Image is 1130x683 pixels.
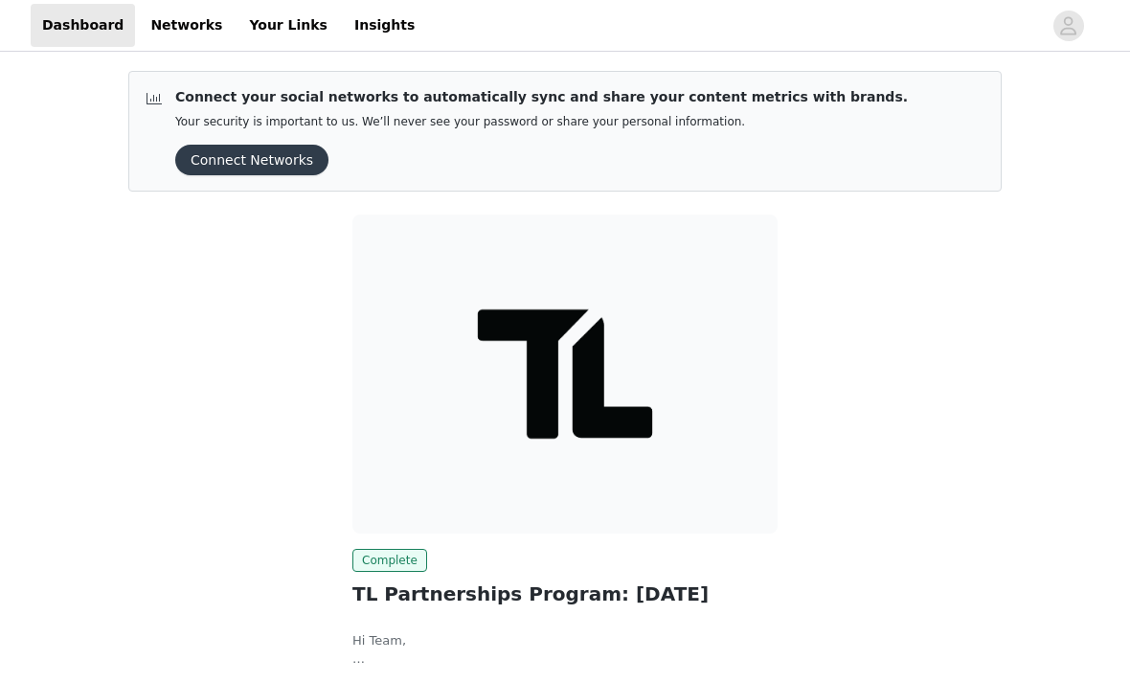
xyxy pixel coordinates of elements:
[139,4,234,47] a: Networks
[343,4,426,47] a: Insights
[1059,11,1077,41] div: avatar
[31,4,135,47] a: Dashboard
[175,115,908,129] p: Your security is important to us. We’ll never see your password or share your personal information.
[175,87,908,107] p: Connect your social networks to automatically sync and share your content metrics with brands.
[352,215,778,534] img: Transparent Labs
[237,4,339,47] a: Your Links
[352,631,778,650] p: Hi Team,
[352,580,778,608] h2: TL Partnerships Program: [DATE]
[352,549,427,572] span: Complete
[175,145,328,175] button: Connect Networks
